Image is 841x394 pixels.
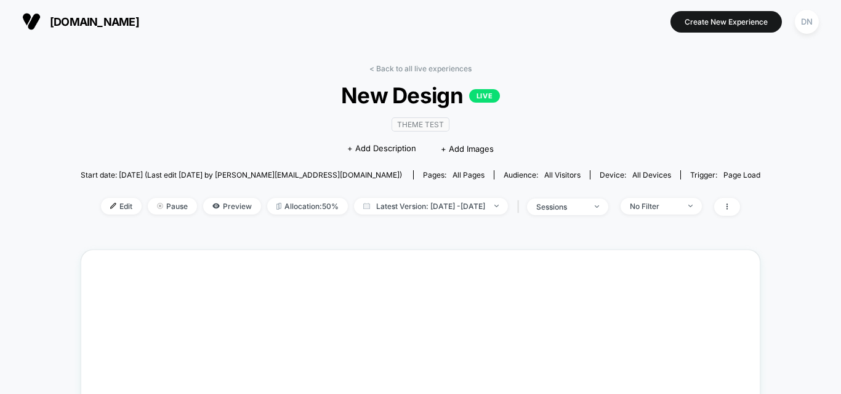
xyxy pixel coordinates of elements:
[18,12,143,31] button: [DOMAIN_NAME]
[670,11,782,33] button: Create New Experience
[354,198,508,215] span: Latest Version: [DATE] - [DATE]
[514,198,527,216] span: |
[795,10,819,34] div: DN
[544,170,581,179] span: All Visitors
[110,203,116,209] img: edit
[688,205,693,207] img: end
[392,117,449,132] span: Theme Test
[791,9,823,34] button: DN
[590,170,680,179] span: Device:
[347,143,416,155] span: + Add Description
[469,89,500,103] p: LIVE
[22,12,41,31] img: Visually logo
[630,202,679,211] div: No Filter
[81,170,402,179] span: Start date: [DATE] (Last edit [DATE] by [PERSON_NAME][EMAIL_ADDRESS][DOMAIN_NAME])
[363,203,370,209] img: calendar
[115,82,726,108] span: New Design
[494,205,499,207] img: end
[369,64,472,73] a: < Back to all live experiences
[276,203,281,210] img: rebalance
[632,170,671,179] span: all devices
[157,203,163,209] img: end
[423,170,485,179] div: Pages:
[536,202,585,211] div: sessions
[504,170,581,179] div: Audience:
[723,170,760,179] span: Page Load
[690,170,760,179] div: Trigger:
[267,198,348,215] span: Allocation: 50%
[441,144,494,154] span: + Add Images
[148,198,197,215] span: Pause
[50,15,139,28] span: [DOMAIN_NAME]
[101,198,142,215] span: Edit
[453,170,485,179] span: all pages
[203,198,261,215] span: Preview
[595,205,599,208] img: end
